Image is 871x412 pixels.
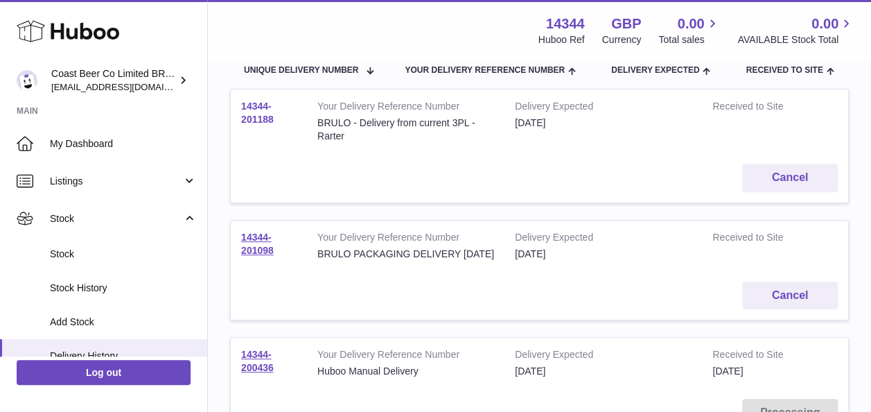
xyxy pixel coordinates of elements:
span: 0.00 [678,15,705,33]
button: Cancel [742,282,838,310]
strong: Delivery Expected [515,231,692,248]
a: 0.00 Total sales [658,15,720,46]
span: Your Delivery Reference Number [405,66,565,75]
span: Unique Delivery Number [244,66,358,75]
div: [DATE] [515,365,692,378]
span: [EMAIL_ADDRESS][DOMAIN_NAME] [51,81,204,92]
div: [DATE] [515,117,692,130]
span: Received to Site [746,66,822,75]
strong: GBP [611,15,641,33]
div: Huboo Ref [538,33,585,46]
button: Cancel [742,164,838,192]
a: Log out [17,360,191,385]
a: 14344-201098 [241,232,274,256]
span: Stock [50,248,197,261]
img: internalAdmin-14344@internal.huboo.com [17,70,37,91]
strong: Received to Site [712,100,802,117]
span: AVAILABLE Stock Total [737,33,854,46]
span: Total sales [658,33,720,46]
div: Huboo Manual Delivery [317,365,494,378]
a: 14344-200436 [241,349,274,373]
a: 14344-201188 [241,101,274,125]
span: [DATE] [712,366,743,377]
a: 0.00 AVAILABLE Stock Total [737,15,854,46]
div: [DATE] [515,248,692,261]
div: Currency [602,33,642,46]
strong: Delivery Expected [515,348,692,365]
strong: Received to Site [712,348,802,365]
div: BRULO - Delivery from current 3PL - Rarter [317,117,494,143]
span: Delivery Expected [611,66,699,75]
div: Coast Beer Co Limited BRULO [51,67,176,94]
span: Stock [50,212,182,225]
span: My Dashboard [50,137,197,151]
strong: 14344 [546,15,585,33]
span: 0.00 [811,15,838,33]
span: Stock History [50,282,197,295]
strong: Delivery Expected [515,100,692,117]
strong: Received to Site [712,231,802,248]
span: Delivery History [50,350,197,363]
strong: Your Delivery Reference Number [317,348,494,365]
span: Add Stock [50,316,197,329]
strong: Your Delivery Reference Number [317,231,494,248]
div: BRULO PACKAGING DELIVERY [DATE] [317,248,494,261]
strong: Your Delivery Reference Number [317,100,494,117]
span: Listings [50,175,182,188]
